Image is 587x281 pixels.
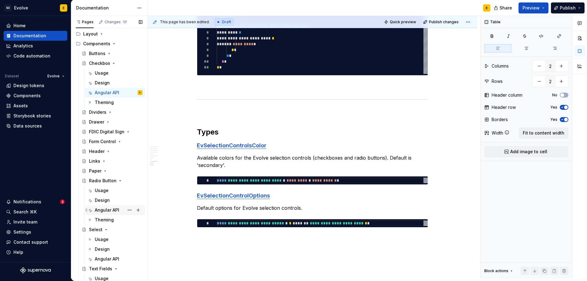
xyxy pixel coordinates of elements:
[60,199,65,204] span: 2
[79,176,145,186] a: Radio Button
[89,227,102,233] div: Select
[79,264,145,274] a: Text Fields
[83,41,110,47] div: Components
[89,129,124,135] div: FDIC Digital Sign
[89,60,110,66] div: Checkbox
[4,247,67,257] button: Help
[85,98,145,107] a: Theming
[95,187,109,194] div: Usage
[382,18,419,26] button: Quick preview
[484,268,508,273] div: Block actions
[76,20,94,24] div: Pages
[89,109,106,115] div: Dividers
[85,68,145,78] a: Usage
[4,41,67,51] a: Analytics
[14,5,28,11] div: Evolve
[79,49,145,58] a: Buttons
[85,254,145,264] a: Angular API
[550,105,557,110] label: Yes
[13,83,44,89] div: Design tokens
[13,53,50,59] div: Code automation
[13,219,37,225] div: Invite team
[4,197,67,207] button: Notifications2
[79,107,145,117] a: Dividers
[13,239,48,245] div: Contact support
[492,104,516,110] div: Header row
[79,225,145,235] a: Select
[85,78,145,88] a: Design
[20,267,51,273] svg: Supernova Logo
[492,130,503,136] div: Width
[551,2,585,13] button: Publish
[83,31,98,37] div: Layout
[79,127,145,137] a: FDIC Digital Sign
[4,207,67,217] button: Search ⌘K
[13,249,23,255] div: Help
[492,78,503,84] div: Rows
[89,148,105,154] div: Header
[4,51,67,61] a: Code automation
[89,178,116,184] div: Radio Button
[484,267,514,275] div: Block actions
[4,31,67,41] a: Documentation
[160,20,210,24] span: This page has been edited.
[4,217,67,227] a: Invite team
[76,5,134,11] div: Documentation
[13,229,31,235] div: Settings
[519,2,548,13] button: Preview
[89,168,102,174] div: Paper
[79,58,145,68] a: Checkbox
[492,116,508,123] div: Borders
[523,130,564,136] span: Fit to content width
[139,90,141,96] div: E
[492,92,522,98] div: Header column
[197,154,428,169] p: Available colors for the Evolve selection controls (checkboxes and radio buttons). Default is 'se...
[73,29,145,39] div: Layout
[95,80,110,86] div: Design
[1,1,70,14] button: SDEvolveE
[197,192,270,199] a: EvSelectionControlOptions
[4,111,67,121] a: Storybook stories
[13,123,42,129] div: Data sources
[95,236,109,242] div: Usage
[197,142,266,149] a: EvSelectionControlsColor
[13,199,41,205] div: Notifications
[79,117,145,127] a: Drawer
[421,18,461,26] button: Publish changes
[519,128,568,139] button: Fit to content width
[63,6,65,10] div: E
[73,39,145,49] div: Components
[13,33,46,39] div: Documentation
[4,21,67,31] a: Home
[4,4,12,12] div: SD
[491,2,516,13] button: Share
[95,99,114,105] div: Theming
[552,93,557,98] label: No
[47,74,60,79] span: Evolve
[4,227,67,237] a: Settings
[484,146,568,157] button: Add image to cell
[95,207,119,213] div: Angular API
[85,186,145,195] a: Usage
[85,205,145,215] a: Angular API
[197,204,428,212] p: Default options for Evolve selection controls.
[122,20,128,24] span: 17
[95,197,110,203] div: Design
[492,63,509,69] div: Columns
[79,146,145,156] a: Header
[500,5,512,11] span: Share
[5,74,19,79] div: Dataset
[85,88,145,98] a: Angular APIE
[85,195,145,205] a: Design
[4,121,67,131] a: Data sources
[79,166,145,176] a: Paper
[95,70,109,76] div: Usage
[4,101,67,111] a: Assets
[13,103,28,109] div: Assets
[89,50,105,57] div: Buttons
[4,81,67,91] a: Design tokens
[522,5,540,11] span: Preview
[89,158,100,164] div: Links
[95,256,119,262] div: Angular API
